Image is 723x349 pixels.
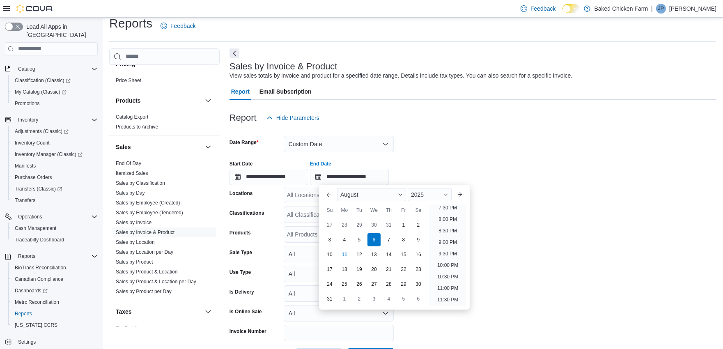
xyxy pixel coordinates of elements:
[109,15,152,32] h1: Reports
[230,169,308,185] input: Press the down key to open a popover containing a calendar.
[116,308,132,316] h3: Taxes
[412,248,425,261] div: day-16
[338,233,351,246] div: day-4
[322,188,335,201] button: Previous Month
[408,188,452,201] div: Button. Open the year selector. 2025 is currently selected.
[367,233,381,246] div: day-6
[116,259,153,265] a: Sales by Product
[230,71,573,80] div: View sales totals by invoice and product for a specified date range. Details include tax types. Y...
[435,214,460,224] li: 8:00 PM
[11,195,98,205] span: Transfers
[15,337,98,347] span: Settings
[594,4,648,14] p: Baked Chicken Farm
[116,180,165,186] a: Sales by Classification
[434,295,461,305] li: 11:30 PM
[11,138,53,148] a: Inventory Count
[338,248,351,261] div: day-11
[116,219,151,226] span: Sales by Invoice
[8,126,101,137] a: Adjustments (Classic)
[658,4,664,14] span: JP
[116,230,174,235] a: Sales by Invoice & Product
[11,309,35,319] a: Reports
[353,263,366,276] div: day-19
[11,320,98,330] span: Washington CCRS
[2,63,101,75] button: Catalog
[11,161,98,171] span: Manifests
[116,200,180,206] a: Sales by Employee (Created)
[15,115,98,125] span: Inventory
[116,143,131,151] h3: Sales
[382,248,395,261] div: day-14
[116,288,172,295] span: Sales by Product per Day
[15,337,39,347] a: Settings
[434,272,461,282] li: 10:30 PM
[231,83,250,100] span: Report
[397,278,410,291] div: day-29
[116,269,178,275] a: Sales by Product & Location
[8,262,101,273] button: BioTrack Reconciliation
[116,239,155,245] a: Sales by Location
[353,204,366,217] div: Tu
[18,339,36,345] span: Settings
[8,223,101,234] button: Cash Management
[411,191,424,198] span: 2025
[397,218,410,232] div: day-1
[116,124,158,130] a: Products to Archive
[453,188,466,201] button: Next month
[116,160,141,167] span: End Of Day
[651,4,653,14] p: |
[15,64,98,74] span: Catalog
[15,115,41,125] button: Inventory
[429,204,466,306] ul: Time
[230,139,259,146] label: Date Range
[8,296,101,308] button: Metrc Reconciliation
[382,204,395,217] div: Th
[116,170,148,176] a: Itemized Sales
[116,249,173,255] span: Sales by Location per Day
[116,78,141,83] a: Price Sheet
[116,190,145,196] span: Sales by Day
[310,169,389,185] input: Press the down key to enter a popover containing a calendar. Press the escape key to close the po...
[230,161,253,167] label: Start Date
[435,203,460,213] li: 7:30 PM
[203,142,213,152] button: Sales
[323,233,336,246] div: day-3
[8,86,101,98] a: My Catalog (Classic)
[338,218,351,232] div: day-28
[15,151,83,158] span: Inventory Manager (Classic)
[11,235,98,245] span: Traceabilty Dashboard
[337,188,406,201] div: Button. Open the month selector. August is currently selected.
[8,137,101,149] button: Inventory Count
[116,210,183,216] a: Sales by Employee (Tendered)
[15,212,46,222] button: Operations
[434,260,461,270] li: 10:00 PM
[230,328,266,335] label: Invoice Number
[15,163,36,169] span: Manifests
[2,114,101,126] button: Inventory
[11,161,39,171] a: Manifests
[15,89,67,95] span: My Catalog (Classic)
[15,186,62,192] span: Transfers (Classic)
[116,96,141,105] h3: Products
[157,18,199,34] a: Feedback
[367,263,381,276] div: day-20
[15,264,66,271] span: BioTrack Reconciliation
[230,269,251,276] label: Use Type
[11,76,74,85] a: Classification (Classic)
[8,234,101,246] button: Traceabilty Dashboard
[230,230,251,236] label: Products
[412,204,425,217] div: Sa
[8,195,101,206] button: Transfers
[323,278,336,291] div: day-24
[412,263,425,276] div: day-23
[11,99,43,108] a: Promotions
[109,76,220,89] div: Pricing
[435,237,460,247] li: 9:00 PM
[18,117,38,123] span: Inventory
[435,226,460,236] li: 8:30 PM
[11,99,98,108] span: Promotions
[656,4,666,14] div: Julio Perez
[15,64,38,74] button: Catalog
